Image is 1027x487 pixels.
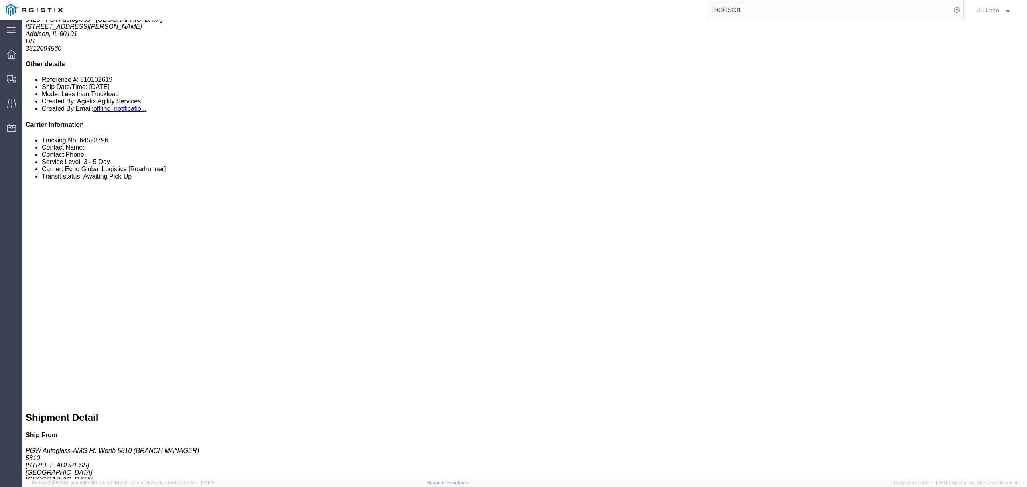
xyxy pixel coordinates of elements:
[427,480,447,485] a: Support
[447,480,468,485] a: Feedback
[97,480,128,485] span: [DATE] 11:47:12
[894,479,1017,486] span: Copyright © [DATE]-[DATE] Agistix Inc., All Rights Reserved
[22,20,1027,479] iframe: FS Legacy Container
[707,0,951,20] input: Search for shipment number, reference number
[185,480,214,485] span: [DATE] 12:11:14
[6,4,63,16] img: logo
[975,6,999,14] span: LTL Echo
[32,480,128,485] span: Server: 2025.20.0-5efa686e39f
[131,480,214,485] span: Client: 2025.20.0-8c6e0cf
[975,5,1016,15] button: LTL Echo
